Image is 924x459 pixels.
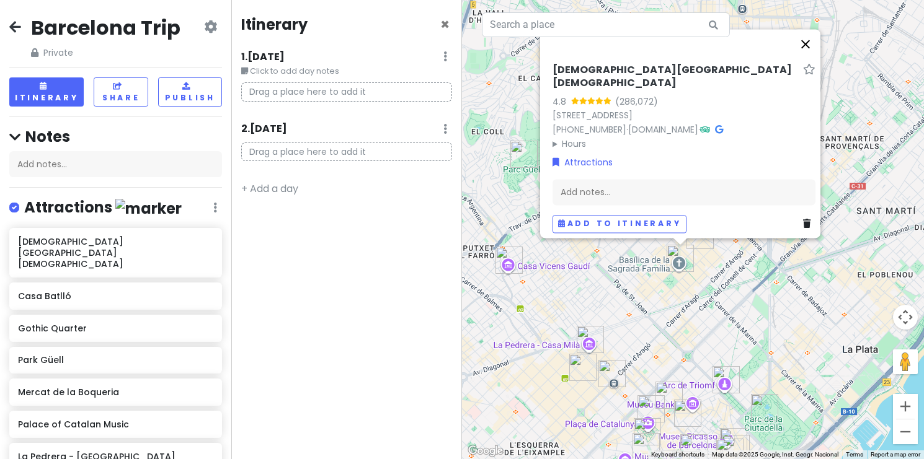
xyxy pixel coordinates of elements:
[637,395,665,422] div: Passeig de Gràcia
[893,305,918,330] button: Map camera controls
[31,46,180,59] span: Private
[241,65,453,77] small: Click to add day notes
[18,387,213,398] h6: Mercat de la Boqueria
[495,247,523,274] div: Casa Vicens Gaudí
[651,450,704,459] button: Keyboard shortcuts
[94,77,148,107] button: Share
[440,14,450,35] span: Close itinerary
[553,137,815,151] summary: Hours
[31,15,180,41] h2: Barcelona Trip
[791,29,820,59] button: Close
[553,95,571,108] div: 4.8
[482,12,730,37] input: Search a place
[751,394,778,421] div: Ciutadella Park
[553,64,798,90] h6: [DEMOGRAPHIC_DATA][GEOGRAPHIC_DATA][DEMOGRAPHIC_DATA]
[893,394,918,419] button: Zoom in
[712,451,838,458] span: Map data ©2025 Google, Inst. Geogr. Nacional
[553,155,613,169] a: Attractions
[715,125,723,134] i: Google Maps
[465,443,506,459] img: Google
[440,17,450,32] button: Close
[713,366,740,393] div: Arc de Triomf
[803,64,815,77] a: Star place
[553,64,815,151] div: · ·
[569,354,597,381] div: Cerveseria Catalana
[18,323,213,334] h6: Gothic Quarter
[553,179,815,205] div: Add notes...
[846,451,863,458] a: Terms (opens in new tab)
[598,360,626,387] div: Casa Batlló
[667,245,694,272] div: Basílica de la Sagrada Família
[893,349,918,374] button: Drag Pegman onto the map to open Street View
[674,400,701,427] div: Palace of Catalan Music
[241,51,285,64] h6: 1 . [DATE]
[9,151,222,177] div: Add notes...
[871,451,920,458] a: Report a map error
[241,15,308,34] h4: Itinerary
[241,181,298,196] a: + Add a day
[577,326,604,353] div: La Pedrera - Casa Milà
[241,142,453,162] p: Drag a place here to add it
[720,428,747,455] div: Tapeo
[18,354,213,365] h6: Park Güell
[18,291,213,302] h6: Casa Batlló
[9,127,222,146] h4: Notes
[18,236,213,270] h6: [DEMOGRAPHIC_DATA][GEOGRAPHIC_DATA][DEMOGRAPHIC_DATA]
[465,443,506,459] a: Open this area in Google Maps (opens a new window)
[18,419,213,430] h6: Palace of Catalan Music
[115,199,182,218] img: marker
[893,419,918,444] button: Zoom out
[241,123,287,136] h6: 2 . [DATE]
[24,198,182,218] h4: Attractions
[241,82,453,102] p: Drag a place here to add it
[553,123,626,136] a: [PHONE_NUMBER]
[553,215,686,233] button: Add to itinerary
[803,217,815,230] a: Delete place
[628,123,698,136] a: [DOMAIN_NAME]
[510,141,538,168] div: Park Güell
[634,418,661,445] div: La Rambla
[615,95,658,108] div: (286,072)
[158,77,221,107] button: Publish
[686,222,714,249] div: La Granota & Co
[700,125,710,134] i: Tripadvisor
[553,109,633,121] a: [STREET_ADDRESS]
[655,382,683,409] div: Citizen Café Barcelona
[9,77,84,107] button: Itinerary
